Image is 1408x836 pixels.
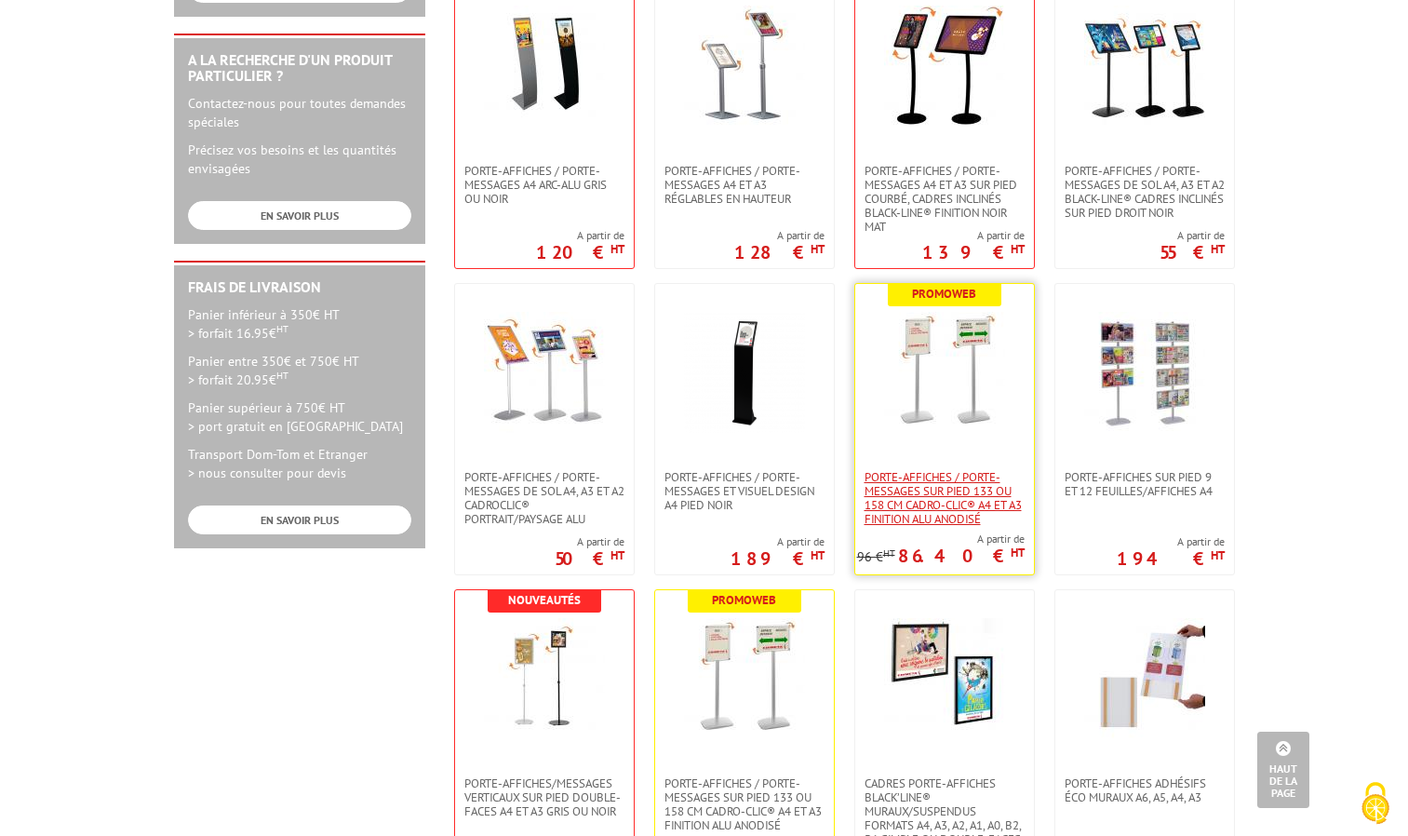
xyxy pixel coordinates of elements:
[655,470,834,512] a: Porte-affiches / Porte-messages et Visuel Design A4 pied noir
[922,247,1025,258] p: 139 €
[1055,470,1234,498] a: Porte-affiches sur pied 9 et 12 feuilles/affiches A4
[188,279,411,296] h2: Frais de Livraison
[712,592,776,608] b: Promoweb
[1117,534,1225,549] span: A partir de
[464,164,624,206] span: Porte-affiches / Porte-messages A4 Arc-Alu gris ou noir
[610,547,624,563] sup: HT
[1011,241,1025,257] sup: HT
[1257,732,1309,808] a: Haut de la page
[188,52,411,85] h2: A la recherche d'un produit particulier ?
[684,312,805,433] img: Porte-affiches / Porte-messages et Visuel Design A4 pied noir
[1343,773,1408,836] button: Cookies (fenêtre modale)
[655,164,834,206] a: Porte-affiches / Porte-messages A4 et A3 réglables en hauteur
[276,369,288,382] sup: HT
[857,550,895,564] p: 96 €
[1011,545,1025,560] sup: HT
[484,312,605,433] img: Porte-affiches / Porte-messages de sol A4, A3 et A2 CadroClic® portrait/paysage alu
[922,228,1025,243] span: A partir de
[1065,470,1225,498] span: Porte-affiches sur pied 9 et 12 feuilles/affiches A4
[188,418,403,435] span: > port gratuit en [GEOGRAPHIC_DATA]
[1211,547,1225,563] sup: HT
[1065,164,1225,220] span: Porte-affiches / Porte-messages de sol A4, A3 et A2 Black-Line® cadres inclinés sur Pied Droit Noir
[455,164,634,206] a: Porte-affiches / Porte-messages A4 Arc-Alu gris ou noir
[188,371,288,388] span: > forfait 20.95€
[1084,312,1205,433] img: Porte-affiches sur pied 9 et 12 feuilles/affiches A4
[464,776,624,818] span: Porte-affiches/messages verticaux sur pied double-faces A4 et A3 Gris ou Noir
[1117,553,1225,564] p: 194 €
[555,534,624,549] span: A partir de
[1160,228,1225,243] span: A partir de
[1055,776,1234,804] a: Porte-affiches adhésifs éco muraux A6, A5, A4, A3
[734,228,825,243] span: A partir de
[884,6,1005,127] img: Porte-affiches / Porte-messages A4 et A3 sur pied courbé, cadres inclinés Black-Line® finition no...
[684,618,805,739] img: Porte-affiches / Porte-messages sur pied 133 ou 158 cm Cadro-Clic® A4 et A3 finition alu anodisé
[884,618,1005,739] img: Cadres porte-affiches Black’Line® muraux/suspendus Formats A4, A3, A2, A1, A0, B2, B1 simple ou d...
[188,305,411,343] p: Panier inférieur à 350€ HT
[664,470,825,512] span: Porte-affiches / Porte-messages et Visuel Design A4 pied noir
[1055,164,1234,220] a: Porte-affiches / Porte-messages de sol A4, A3 et A2 Black-Line® cadres inclinés sur Pied Droit Noir
[883,546,895,560] sup: HT
[811,241,825,257] sup: HT
[1211,241,1225,257] sup: HT
[484,618,605,739] img: Porte-affiches/messages verticaux sur pied double-faces A4 et A3 Gris ou Noir
[664,164,825,206] span: Porte-affiches / Porte-messages A4 et A3 réglables en hauteur
[188,325,288,342] span: > forfait 16.95€
[898,550,1025,561] p: 86.40 €
[536,247,624,258] p: 120 €
[857,532,1025,546] span: A partir de
[1065,776,1225,804] span: Porte-affiches adhésifs éco muraux A6, A5, A4, A3
[464,470,624,526] span: Porte-affiches / Porte-messages de sol A4, A3 et A2 CadroClic® portrait/paysage alu
[188,506,411,534] a: EN SAVOIR PLUS
[188,352,411,389] p: Panier entre 350€ et 750€ HT
[508,592,581,608] b: Nouveautés
[734,247,825,258] p: 128 €
[664,776,825,832] span: Porte-affiches / Porte-messages sur pied 133 ou 158 cm Cadro-Clic® A4 et A3 finition alu anodisé
[455,776,634,818] a: Porte-affiches/messages verticaux sur pied double-faces A4 et A3 Gris ou Noir
[731,553,825,564] p: 189 €
[865,164,1025,234] span: Porte-affiches / Porte-messages A4 et A3 sur pied courbé, cadres inclinés Black-Line® finition no...
[655,776,834,832] a: Porte-affiches / Porte-messages sur pied 133 ou 158 cm Cadro-Clic® A4 et A3 finition alu anodisé
[1084,618,1205,739] img: Porte-affiches adhésifs éco muraux A6, A5, A4, A3
[188,465,346,481] span: > nous consulter pour devis
[1352,780,1399,827] img: Cookies (fenêtre modale)
[865,470,1025,526] span: Porte-affiches / Porte-messages sur pied 133 ou 158 cm Cadro-Clic® A4 et A3 finition alu anodisé
[684,6,805,127] img: Porte-affiches / Porte-messages A4 et A3 réglables en hauteur
[188,201,411,230] a: EN SAVOIR PLUS
[912,286,976,302] b: Promoweb
[1160,247,1225,258] p: 55 €
[731,534,825,549] span: A partir de
[855,470,1034,526] a: Porte-affiches / Porte-messages sur pied 133 ou 158 cm Cadro-Clic® A4 et A3 finition alu anodisé
[188,94,411,131] p: Contactez-nous pour toutes demandes spéciales
[855,164,1034,234] a: Porte-affiches / Porte-messages A4 et A3 sur pied courbé, cadres inclinés Black-Line® finition no...
[610,241,624,257] sup: HT
[484,6,605,127] img: Porte-affiches / Porte-messages A4 Arc-Alu gris ou noir
[455,470,634,526] a: Porte-affiches / Porte-messages de sol A4, A3 et A2 CadroClic® portrait/paysage alu
[276,322,288,335] sup: HT
[188,141,411,178] p: Précisez vos besoins et les quantités envisagées
[811,547,825,563] sup: HT
[188,445,411,482] p: Transport Dom-Tom et Etranger
[884,312,1005,433] img: Porte-affiches / Porte-messages sur pied 133 ou 158 cm Cadro-Clic® A4 et A3 finition alu anodisé
[188,398,411,436] p: Panier supérieur à 750€ HT
[1084,6,1205,127] img: Porte-affiches / Porte-messages de sol A4, A3 et A2 Black-Line® cadres inclinés sur Pied Droit Noir
[555,553,624,564] p: 50 €
[536,228,624,243] span: A partir de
